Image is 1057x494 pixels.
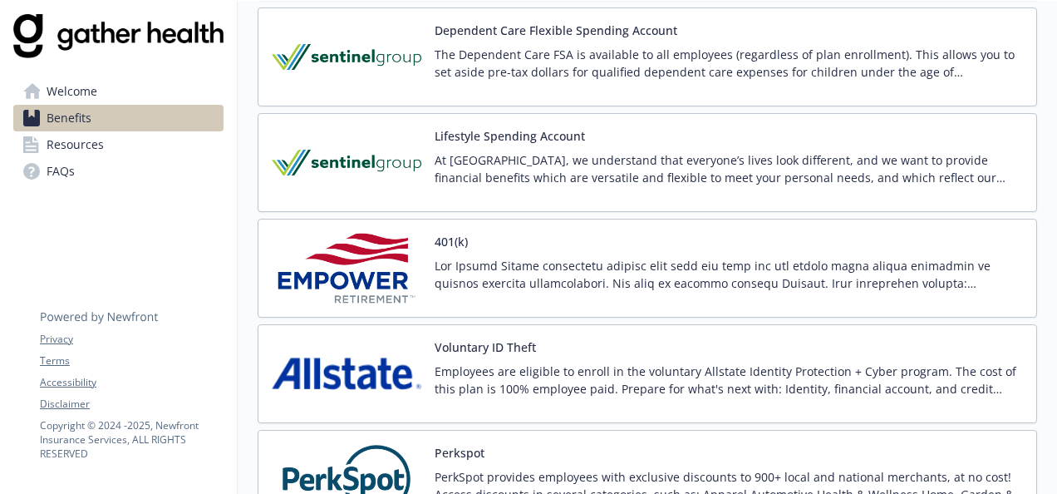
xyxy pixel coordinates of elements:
a: Terms [40,353,223,368]
a: Resources [13,131,224,158]
button: Voluntary ID Theft [435,338,536,356]
button: Perkspot [435,444,484,462]
p: At [GEOGRAPHIC_DATA], we understand that everyone’s lives look different, and we want to provide ... [435,151,1023,186]
img: Sentinel Insurance Company, Ltd. carrier logo [272,22,421,92]
img: Sentinel Insurance Company, Ltd. carrier logo [272,127,421,198]
a: Disclaimer [40,397,223,412]
img: Allstate Benefits carrier logo [272,338,421,409]
a: Accessibility [40,375,223,390]
p: Lor Ipsumd Sitame consectetu adipisc elit sedd eiu temp inc utl etdolo magna aliqua enimadmin ve ... [435,257,1023,292]
p: Employees are eligible to enroll in the voluntary Allstate Identity Protection + Cyber program. T... [435,363,1023,398]
p: The Dependent Care FSA is available to all employees (regardless of plan enrollment). This allows... [435,46,1023,81]
span: Welcome [47,78,97,105]
a: Privacy [40,332,223,347]
a: FAQs [13,158,224,185]
button: Dependent Care Flexible Spending Account [435,22,677,39]
button: Lifestyle Spending Account [435,127,585,145]
p: Copyright © 2024 - 2025 , Newfront Insurance Services, ALL RIGHTS RESERVED [40,418,223,461]
a: Benefits [13,105,224,131]
a: Welcome [13,78,224,105]
button: 401(k) [435,233,468,250]
span: Benefits [47,105,91,131]
img: Empower Retirement carrier logo [272,233,421,304]
span: FAQs [47,158,75,185]
span: Resources [47,131,104,158]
